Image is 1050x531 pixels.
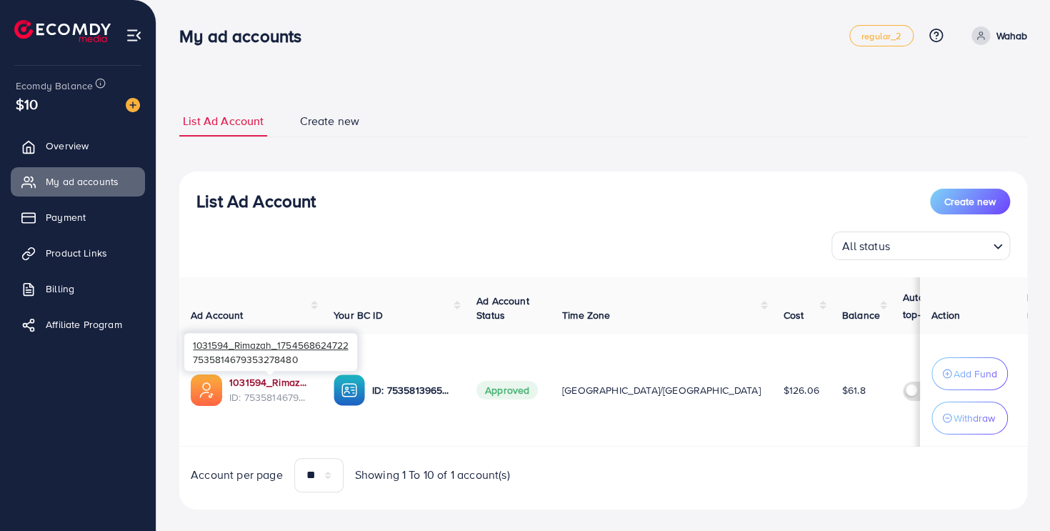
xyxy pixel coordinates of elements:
[191,308,244,322] span: Ad Account
[11,274,145,303] a: Billing
[562,308,610,322] span: Time Zone
[842,383,866,397] span: $61.8
[930,189,1010,214] button: Create new
[193,338,348,352] span: 1031594_Rimazah_1754568624722
[334,374,365,406] img: ic-ba-acc.ded83a64.svg
[355,467,510,483] span: Showing 1 To 10 of 1 account(s)
[476,294,529,322] span: Ad Account Status
[831,232,1010,260] div: Search for option
[931,357,1008,390] button: Add Fund
[229,390,311,405] span: ID: 7535814679353278480
[476,381,538,400] span: Approved
[944,194,996,209] span: Create new
[196,191,316,212] h3: List Ad Account
[46,246,107,260] span: Product Links
[46,210,86,224] span: Payment
[16,79,93,93] span: Ecomdy Balance
[334,308,383,322] span: Your BC ID
[299,113,359,129] span: Create new
[842,308,880,322] span: Balance
[46,317,122,332] span: Affiliate Program
[126,98,140,112] img: image
[46,282,74,296] span: Billing
[996,27,1027,44] p: Wahab
[184,333,357,371] div: 7535814679353278480
[989,467,1039,520] iframe: Chat
[11,310,145,339] a: Affiliate Program
[11,239,145,267] a: Product Links
[46,174,119,189] span: My ad accounts
[562,383,761,397] span: [GEOGRAPHIC_DATA]/[GEOGRAPHIC_DATA]
[126,27,142,44] img: menu
[894,233,987,257] input: Search for option
[931,308,960,322] span: Action
[14,20,111,42] img: logo
[179,26,313,46] h3: My ad accounts
[191,374,222,406] img: ic-ads-acc.e4c84228.svg
[849,25,914,46] a: regular_2
[931,402,1008,435] button: Withdraw
[183,113,264,129] span: List Ad Account
[954,365,997,382] p: Add Fund
[372,382,454,399] p: ID: 7535813965454180353
[839,236,893,257] span: All status
[11,167,145,196] a: My ad accounts
[784,383,819,397] span: $126.06
[903,289,944,323] p: Auto top-up
[954,410,995,427] p: Withdraw
[229,375,311,389] a: 1031594_Rimazah_1754568624722
[861,31,901,41] span: regular_2
[46,139,89,153] span: Overview
[16,94,38,114] span: $10
[784,308,804,322] span: Cost
[191,467,283,483] span: Account per page
[966,26,1027,45] a: Wahab
[11,203,145,232] a: Payment
[11,131,145,160] a: Overview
